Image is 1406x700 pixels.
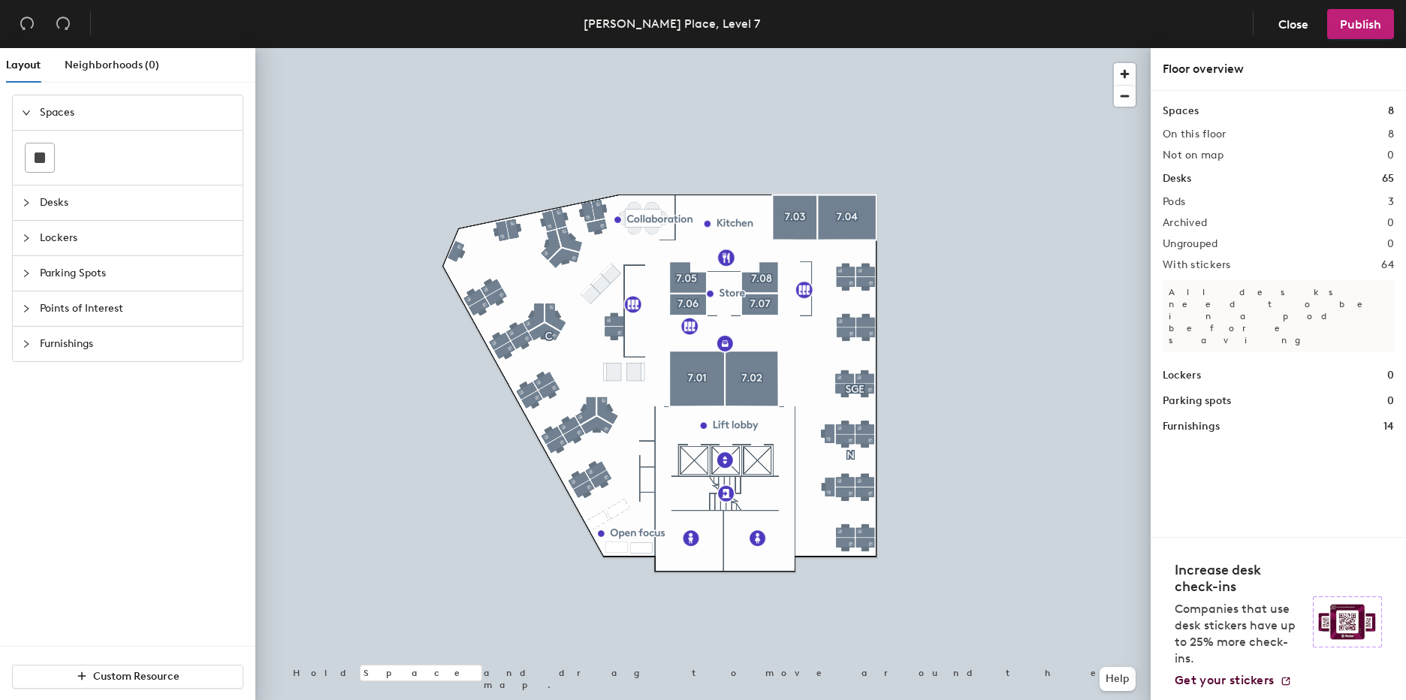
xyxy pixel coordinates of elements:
p: All desks need to be in a pod before saving [1163,280,1394,352]
h2: Not on map [1163,149,1223,161]
h1: Lockers [1163,367,1201,384]
button: Help [1100,667,1136,691]
button: Custom Resource [12,665,243,689]
span: Spaces [40,95,234,130]
h1: Parking spots [1163,393,1231,409]
p: Companies that use desk stickers have up to 25% more check-ins. [1175,601,1304,667]
span: Layout [6,59,41,71]
h2: 64 [1381,259,1394,271]
button: Publish [1327,9,1394,39]
h1: Furnishings [1163,418,1220,435]
h2: With stickers [1163,259,1231,271]
h1: Spaces [1163,103,1199,119]
h2: On this floor [1163,128,1226,140]
a: Get your stickers [1175,673,1292,688]
span: Publish [1340,17,1381,32]
span: Close [1278,17,1308,32]
button: Close [1266,9,1321,39]
span: collapsed [22,339,31,348]
h2: 8 [1388,128,1394,140]
span: Custom Resource [93,670,180,683]
span: Lockers [40,221,234,255]
h1: 0 [1387,393,1394,409]
span: collapsed [22,234,31,243]
h1: 65 [1382,170,1394,187]
button: Undo (⌘ + Z) [12,9,42,39]
h2: Pods [1163,196,1185,208]
img: Sticker logo [1313,596,1382,647]
span: Furnishings [40,327,234,361]
span: collapsed [22,304,31,313]
h1: 14 [1383,418,1394,435]
h2: Archived [1163,217,1207,229]
span: collapsed [22,269,31,278]
h2: 3 [1388,196,1394,208]
div: Floor overview [1163,60,1394,78]
h1: Desks [1163,170,1191,187]
span: Neighborhoods (0) [65,59,159,71]
h2: Ungrouped [1163,238,1218,250]
button: Redo (⌘ + ⇧ + Z) [48,9,78,39]
span: Get your stickers [1175,673,1274,687]
h1: 8 [1388,103,1394,119]
span: collapsed [22,198,31,207]
span: Points of Interest [40,291,234,326]
h2: 0 [1387,238,1394,250]
h2: 0 [1387,217,1394,229]
div: [PERSON_NAME] Place, Level 7 [584,14,760,33]
span: Parking Spots [40,256,234,291]
span: expanded [22,108,31,117]
h2: 0 [1387,149,1394,161]
h4: Increase desk check-ins [1175,562,1304,595]
span: Desks [40,186,234,220]
h1: 0 [1387,367,1394,384]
